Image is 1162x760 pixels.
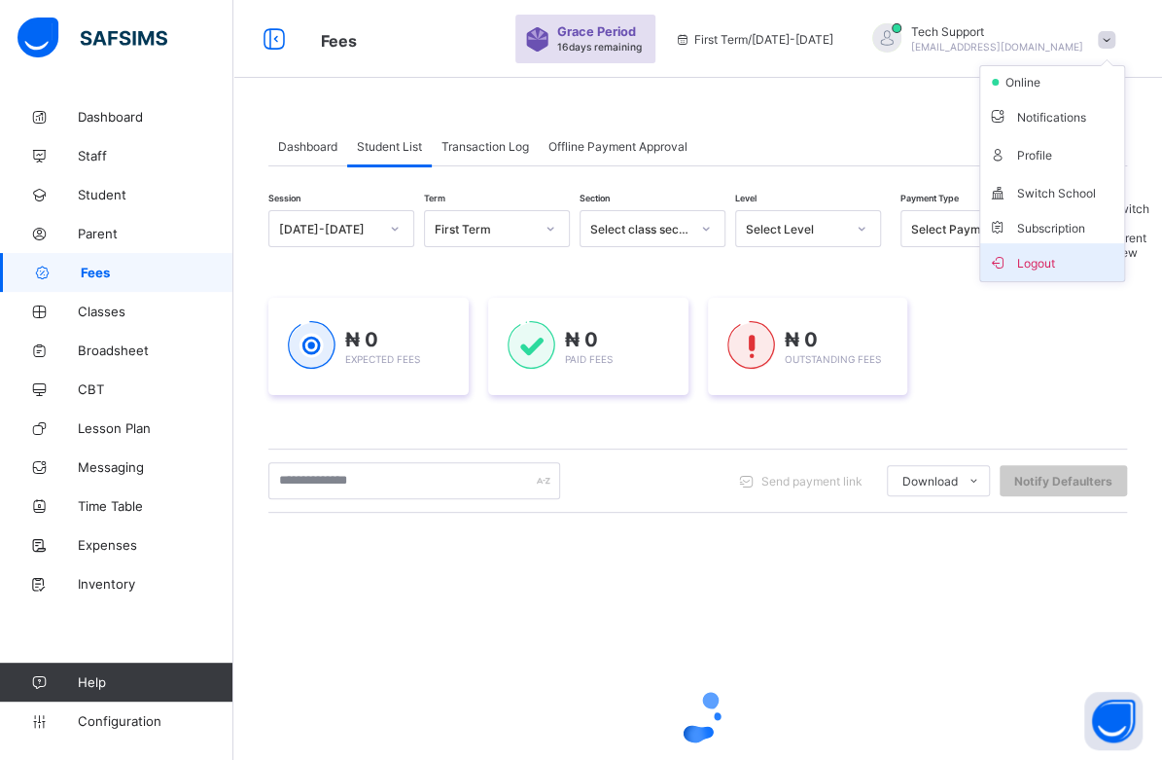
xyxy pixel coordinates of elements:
span: 16 days remaining [557,41,642,53]
img: paid-1.3eb1404cbcb1d3b736510a26bbfa3ccb.svg [508,321,555,370]
div: Select class section [590,222,689,236]
span: Time Table [78,498,233,514]
span: Term [424,193,445,203]
li: dropdown-list-item-text-4 [980,135,1124,173]
span: ₦ 0 [345,328,378,351]
button: Open asap [1084,692,1143,750]
span: Fees [81,265,233,280]
div: First Term [435,222,534,236]
span: Subscription [988,221,1085,235]
span: [EMAIL_ADDRESS][DOMAIN_NAME] [911,41,1083,53]
span: session/term information [675,32,833,47]
span: Grace Period [557,24,636,39]
span: Download [902,474,958,489]
span: Outstanding Fees [785,353,881,365]
li: dropdown-list-item-text-3 [980,97,1124,135]
img: expected-1.03dd87d44185fb6c27cc9b2570c10499.svg [288,321,335,370]
span: Tech Support [911,24,1083,39]
div: [DATE]-[DATE] [279,222,378,236]
span: Configuration [78,713,232,729]
div: Select Payment Type [911,222,1039,236]
span: ₦ 0 [565,328,598,351]
span: Fees [321,31,357,51]
span: Expected Fees [345,353,420,365]
span: Notify Defaulters [1014,474,1112,489]
span: Profile [988,143,1116,165]
span: Section [580,193,610,203]
li: dropdown-list-item-text-5 [980,173,1124,211]
span: Payment Type [900,193,959,203]
span: Parent [78,226,233,241]
span: ₦ 0 [785,328,818,351]
li: dropdown-list-item-buttom-7 [980,243,1124,281]
span: Switch School [988,181,1116,203]
li: dropdown-list-item-null-2 [980,66,1124,97]
div: TechSupport [853,23,1125,55]
span: Lesson Plan [78,420,233,436]
span: Expenses [78,537,233,553]
span: online [1004,75,1052,90]
span: Dashboard [78,109,233,125]
span: Dashboard [278,139,337,154]
span: CBT [78,381,233,397]
span: Help [78,674,232,690]
span: Inventory [78,576,233,592]
li: dropdown-list-item-null-6 [980,211,1124,243]
span: Student List [357,139,422,154]
span: Staff [78,148,233,163]
img: sticker-purple.71386a28dfed39d6af7621340158ba97.svg [525,27,549,52]
span: Session [268,193,300,203]
span: Broadsheet [78,343,233,358]
span: Level [735,193,757,203]
span: Notifications [988,105,1116,127]
img: outstanding-1.146d663e52f09953f639664a84e30106.svg [727,321,775,370]
span: Send payment link [761,474,863,489]
span: Logout [988,251,1116,273]
span: Messaging [78,459,233,475]
span: Classes [78,304,233,319]
div: Select Level [746,222,845,236]
label: Switch to parent view [1111,201,1149,260]
span: Transaction Log [441,139,529,154]
span: Student [78,187,233,202]
span: Offline Payment Approval [548,139,687,154]
span: Paid Fees [565,353,613,365]
img: safsims [18,18,167,58]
